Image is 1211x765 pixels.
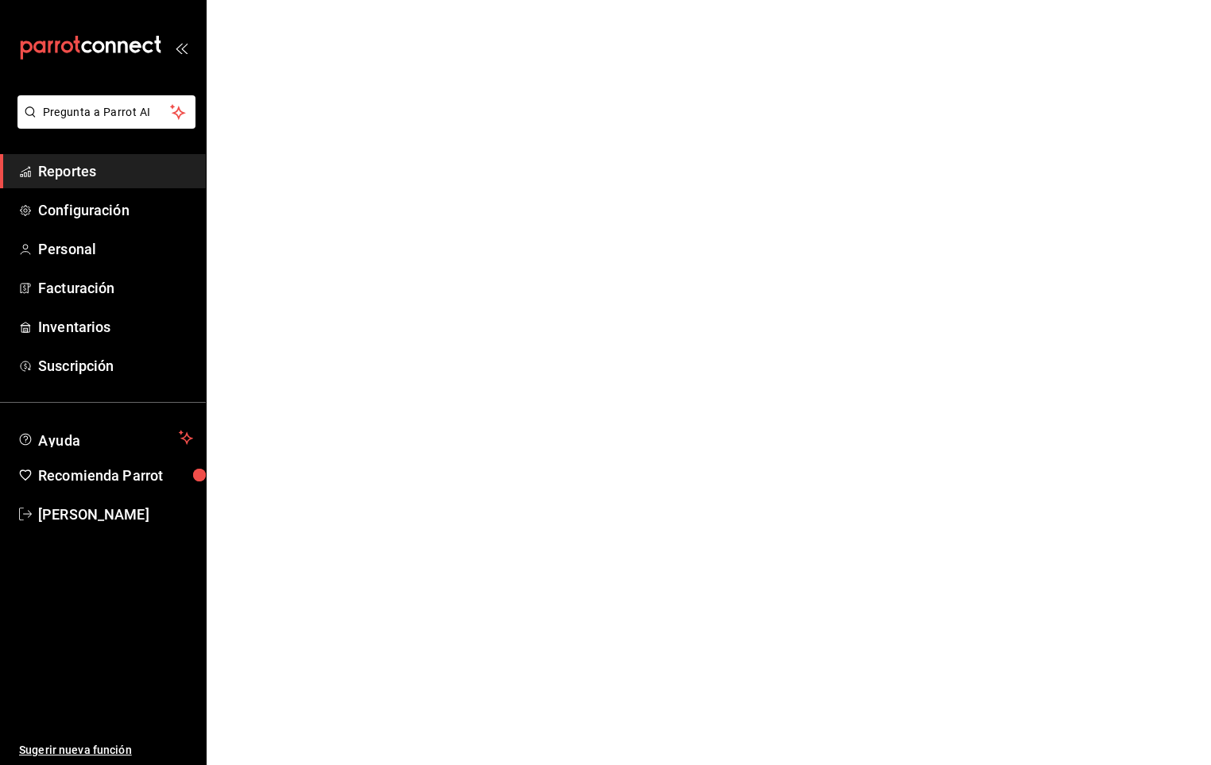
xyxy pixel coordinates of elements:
[38,160,193,182] span: Reportes
[38,199,193,221] span: Configuración
[38,238,193,260] span: Personal
[17,95,195,129] button: Pregunta a Parrot AI
[38,428,172,447] span: Ayuda
[11,115,195,132] a: Pregunta a Parrot AI
[38,355,193,377] span: Suscripción
[19,742,193,759] span: Sugerir nueva función
[38,504,193,525] span: [PERSON_NAME]
[38,316,193,338] span: Inventarios
[175,41,188,54] button: open_drawer_menu
[38,465,193,486] span: Recomienda Parrot
[38,277,193,299] span: Facturación
[43,104,171,121] span: Pregunta a Parrot AI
